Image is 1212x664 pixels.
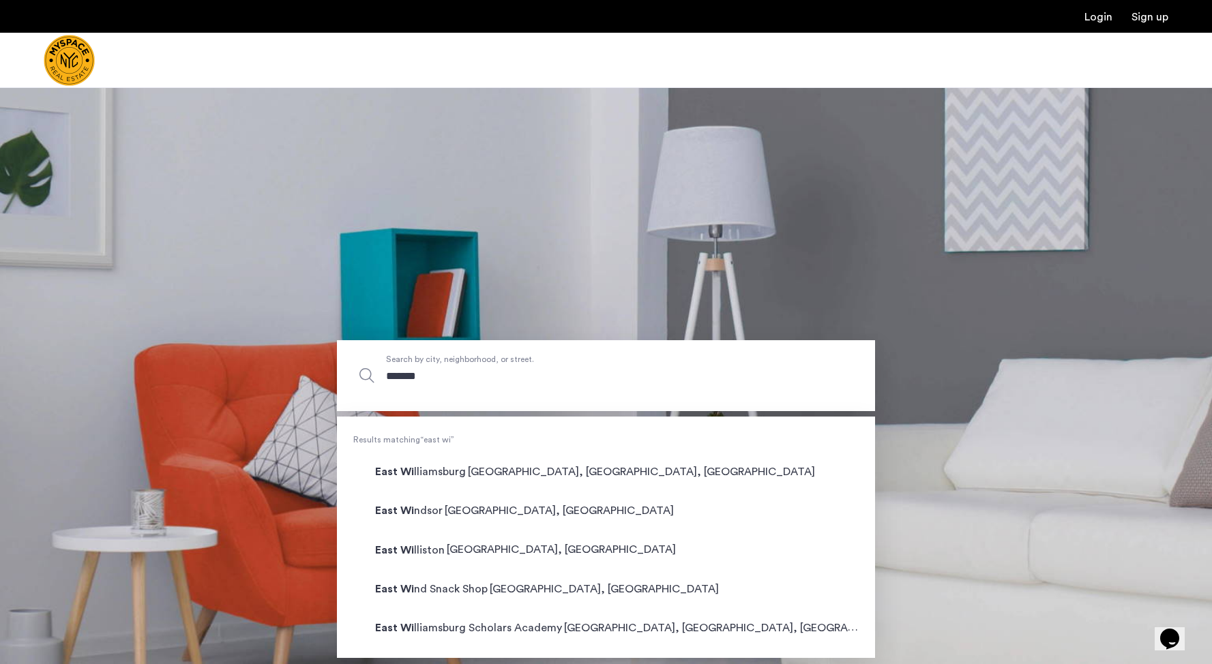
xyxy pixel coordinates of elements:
[375,584,490,594] span: nd Snack Shop
[468,466,815,477] span: [GEOGRAPHIC_DATA], [GEOGRAPHIC_DATA], [GEOGRAPHIC_DATA]
[375,466,414,477] span: East Wi
[447,545,676,556] span: [GEOGRAPHIC_DATA], [GEOGRAPHIC_DATA]
[44,35,95,86] a: Cazamio Logo
[375,545,414,556] span: East Wi
[1084,12,1112,22] a: Login
[375,466,468,477] span: lliamsburg
[375,505,414,516] span: East Wi
[375,622,414,633] span: East Wi
[445,505,674,516] span: [GEOGRAPHIC_DATA], [GEOGRAPHIC_DATA]
[337,340,875,411] input: Apartment Search
[1132,12,1168,22] a: Registration
[490,584,719,594] span: [GEOGRAPHIC_DATA], [GEOGRAPHIC_DATA]
[375,622,564,633] span: lliamsburg Scholars Academy
[337,433,875,447] span: Results matching
[375,505,445,516] span: ndsor
[375,545,447,556] span: lliston
[386,352,763,366] span: Search by city, neighborhood, or street.
[44,35,95,86] img: logo
[375,584,414,594] span: East Wi
[1155,609,1198,650] iframe: chat widget
[420,436,454,444] q: east wi
[564,622,911,633] span: [GEOGRAPHIC_DATA], [GEOGRAPHIC_DATA], [GEOGRAPHIC_DATA]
